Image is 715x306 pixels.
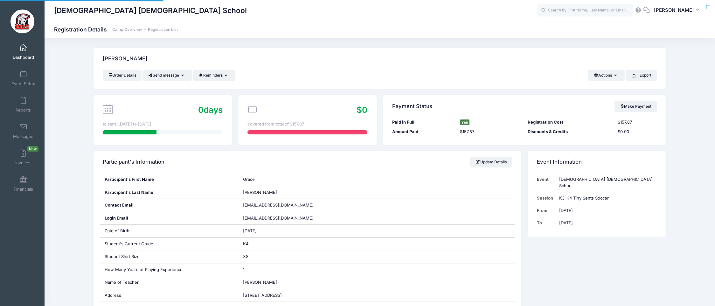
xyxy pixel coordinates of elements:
[243,280,277,285] span: [PERSON_NAME]
[103,153,164,171] h4: Participant's Information
[537,4,633,17] input: Search by First Name, Last Name, or Email...
[247,121,367,127] div: covered from total of $157.87
[8,93,38,116] a: Reports
[392,97,432,115] h4: Payment Status
[357,105,367,115] span: $0
[537,153,582,171] h4: Event Information
[198,105,204,115] span: 0
[457,129,524,135] div: $157.87
[615,119,660,126] div: $157.87
[243,190,277,195] span: [PERSON_NAME]
[13,134,33,139] span: Messages
[100,238,238,250] div: Student's Current Grade
[54,3,247,18] h1: [DEMOGRAPHIC_DATA] [DEMOGRAPHIC_DATA] School
[243,254,248,259] span: XS
[243,215,323,221] span: [EMAIL_ADDRESS][DOMAIN_NAME]
[112,27,142,32] a: Camp Overview
[8,146,38,168] a: InvoicesNew
[100,289,238,302] div: Address
[460,119,469,125] span: Yes
[54,26,178,33] h1: Registration Details
[556,217,657,229] td: [DATE]
[524,129,615,135] div: Discounts & Credits
[103,50,147,68] h4: [PERSON_NAME]
[8,120,38,142] a: Messages
[243,177,255,182] span: Grace
[193,70,235,81] button: Reminders
[470,157,512,167] a: Update Details
[16,107,31,113] span: Reports
[100,263,238,276] div: How Many Years of Playing Experience
[626,70,657,81] button: Export
[8,67,38,89] a: Event Setup
[556,192,657,204] td: K3-K4 Tiny Sents Soccer
[389,119,457,126] div: Paid in Full
[14,187,33,192] span: Financials
[8,41,38,63] a: Dashboard
[524,119,615,126] div: Registration Cost
[537,192,556,204] td: Session
[243,293,282,298] span: [STREET_ADDRESS]
[100,186,238,199] div: Participant's Last Name
[27,146,38,152] span: New
[556,173,657,192] td: [DEMOGRAPHIC_DATA] [DEMOGRAPHIC_DATA] School
[100,276,238,289] div: Name of Teacher
[588,70,625,81] button: Actions
[100,173,238,186] div: Participant's First Name
[614,101,657,112] a: Make Payment
[8,173,38,195] a: Financials
[243,228,257,233] span: [DATE]
[100,225,238,237] div: Date of Birth
[537,173,556,192] td: Event
[389,129,457,135] div: Amount Paid
[142,70,192,81] button: Send message
[243,241,248,246] span: K4
[537,217,556,229] td: To
[100,199,238,212] div: Contact Email
[15,160,31,166] span: Invoices
[615,129,660,135] div: $0.00
[198,104,223,116] div: days
[556,204,657,217] td: [DATE]
[148,27,178,32] a: Registration List
[654,7,694,14] span: [PERSON_NAME]
[100,212,238,225] div: Login Email
[537,204,556,217] td: From
[13,55,34,60] span: Dashboard
[103,70,142,81] a: Order Details
[650,3,705,18] button: [PERSON_NAME]
[243,202,314,207] span: [EMAIL_ADDRESS][DOMAIN_NAME]
[103,121,223,127] div: to start. [DATE] to [DATE]
[10,10,34,33] img: Evangelical Christian School
[11,81,35,86] span: Event Setup
[243,267,245,272] span: 1
[100,250,238,263] div: Student Shirt Size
